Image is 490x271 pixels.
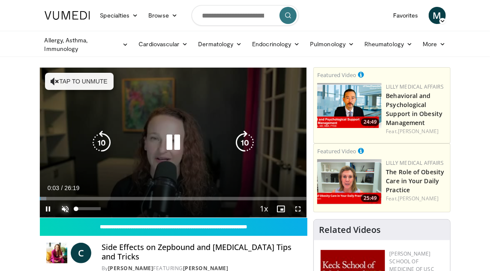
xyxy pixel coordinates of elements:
span: 25:49 [361,194,379,202]
div: Feat. [386,195,447,203]
button: Enable picture-in-picture mode [272,200,289,217]
button: Playback Rate [255,200,272,217]
a: Endocrinology [247,36,305,53]
a: [PERSON_NAME] [398,195,439,202]
img: Dr. Carolynn Francavilla [46,243,67,263]
video-js: Video Player [40,68,307,217]
button: Tap to unmute [45,73,114,90]
a: Favorites [388,7,424,24]
span: / [61,185,63,191]
a: Lilly Medical Affairs [386,159,444,167]
img: VuMedi Logo [45,11,90,20]
h4: Related Videos [319,225,381,235]
span: 26:19 [64,185,79,191]
a: Dermatology [193,36,247,53]
img: e1208b6b-349f-4914-9dd7-f97803bdbf1d.png.150x105_q85_crop-smart_upscale.png [317,159,382,204]
a: More [418,36,451,53]
button: Unmute [57,200,74,217]
a: [PERSON_NAME] [398,128,439,135]
span: 0:03 [48,185,59,191]
input: Search topics, interventions [192,5,299,26]
div: Volume Level [76,207,101,210]
div: Progress Bar [40,197,307,200]
h4: Side Effects on Zepbound and [MEDICAL_DATA] Tips and Tricks [102,243,301,261]
div: Feat. [386,128,447,135]
a: The Role of Obesity Care in Your Daily Practice [386,168,444,194]
button: Pause [40,200,57,217]
small: Featured Video [317,147,356,155]
a: M [429,7,446,24]
a: Allergy, Asthma, Immunology [39,36,134,53]
a: Rheumatology [359,36,418,53]
a: 24:49 [317,83,382,128]
span: 24:49 [361,118,379,126]
a: Specialties [95,7,144,24]
img: ba3304f6-7838-4e41-9c0f-2e31ebde6754.png.150x105_q85_crop-smart_upscale.png [317,83,382,128]
a: C [71,243,91,263]
a: Behavioral and Psychological Support in Obesity Management [386,92,442,127]
small: Featured Video [317,71,356,79]
a: Pulmonology [305,36,359,53]
a: 25:49 [317,159,382,204]
a: Cardiovascular [133,36,193,53]
a: Browse [143,7,183,24]
button: Fullscreen [289,200,307,217]
a: Lilly Medical Affairs [386,83,444,90]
